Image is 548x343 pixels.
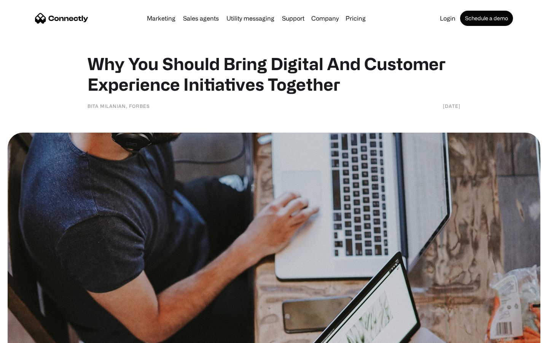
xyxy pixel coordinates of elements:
[88,53,460,95] h1: Why You Should Bring Digital And Customer Experience Initiatives Together
[144,15,178,21] a: Marketing
[443,102,460,110] div: [DATE]
[437,15,459,21] a: Login
[223,15,277,21] a: Utility messaging
[311,13,339,24] div: Company
[460,11,513,26] a: Schedule a demo
[88,102,150,110] div: Bita Milanian, Forbes
[279,15,307,21] a: Support
[8,330,46,340] aside: Language selected: English
[15,330,46,340] ul: Language list
[342,15,369,21] a: Pricing
[180,15,222,21] a: Sales agents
